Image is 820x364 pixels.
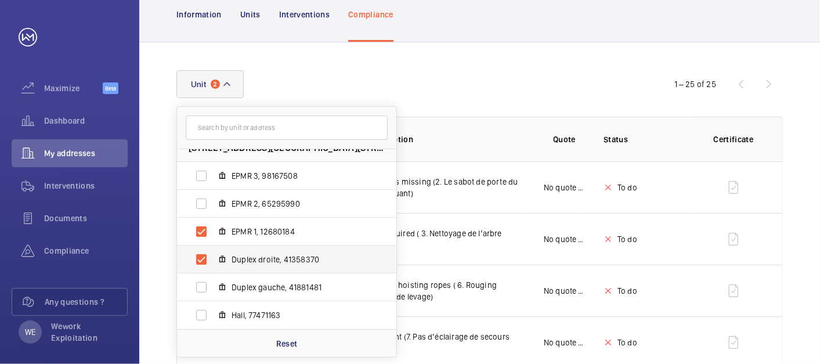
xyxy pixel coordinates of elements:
[544,337,585,348] p: No quote needed
[279,9,330,20] p: Interventions
[25,326,35,338] p: WE
[674,78,716,90] div: 1 – 25 of 25
[232,198,366,210] span: EPMR 2, 65295990
[617,182,637,193] p: To do
[191,80,206,89] span: Unit
[604,134,689,145] p: Status
[240,9,261,20] p: Units
[103,82,118,94] span: Beta
[211,80,220,89] span: 2
[44,115,128,127] span: Dashboard
[44,245,128,257] span: Compliance
[544,182,585,193] p: No quote needed
[617,285,637,297] p: To do
[232,254,366,265] span: Duplex droite, 41358370
[51,320,121,344] p: Wework Exploitation
[44,82,103,94] span: Maximize
[312,228,525,251] p: 3. Shaft clean down required ( 3. Nettoyage de l’arbre requis)
[176,70,244,98] button: Unit2
[312,134,525,145] p: Insurance item description
[276,338,298,349] p: Reset
[544,285,585,297] p: No quote needed
[232,170,366,182] span: EPMR 3, 98167508
[232,309,366,321] span: Hall, 77471163
[312,176,525,199] p: 2. Top floor door shoe is missing (2. Le sabot de porte du dernier étage est manquant)
[553,134,576,145] p: Quote
[312,279,525,302] p: 6. Rouging apparent on hoisting ropes ( 6. Rouging apparent sur les câbles de levage)
[348,9,393,20] p: Compliance
[44,212,128,224] span: Documents
[232,226,366,237] span: EPMR 1, 12680184
[708,134,759,145] p: Certificate
[312,331,525,354] p: 7. No car emergency light (7. Pas d’éclairage de secours dans la voiture))
[176,9,222,20] p: Information
[617,337,637,348] p: To do
[44,180,128,192] span: Interventions
[45,296,127,308] span: Any questions ?
[44,147,128,159] span: My addresses
[186,116,388,140] input: Search by unit or address
[617,233,637,245] p: To do
[232,282,366,293] span: Duplex gauche, 41881481
[544,233,585,245] p: No quote needed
